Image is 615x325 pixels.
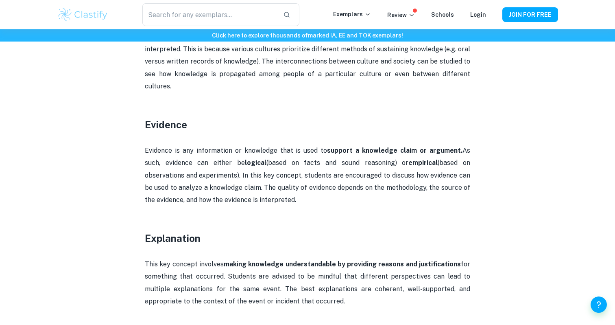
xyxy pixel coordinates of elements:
[502,7,558,22] button: JOIN FOR FREE
[142,3,277,26] input: Search for any exemplars...
[145,117,470,132] h3: Evidence
[327,147,462,154] strong: support a knowledge claim or argument.
[431,11,454,18] a: Schools
[387,11,415,20] p: Review
[145,231,470,246] h3: Explanation
[145,18,470,92] p: Culture refers to the . Exploring this key concept allows students to understand how culture can ...
[2,31,613,40] h6: Click here to explore thousands of marked IA, EE and TOK exemplars !
[470,11,486,18] a: Login
[145,145,470,206] p: Evidence is any information or knowledge that is used to As such, evidence can either be (based o...
[245,159,266,167] strong: logical
[333,10,371,19] p: Exemplars
[224,260,461,268] strong: making knowledge understandable by providing reasons and justifications
[408,159,438,167] strong: empirical
[591,296,607,313] button: Help and Feedback
[57,7,109,23] img: Clastify logo
[145,258,470,308] p: This key concept involves for something that occurred. Students are advised to be mindful that di...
